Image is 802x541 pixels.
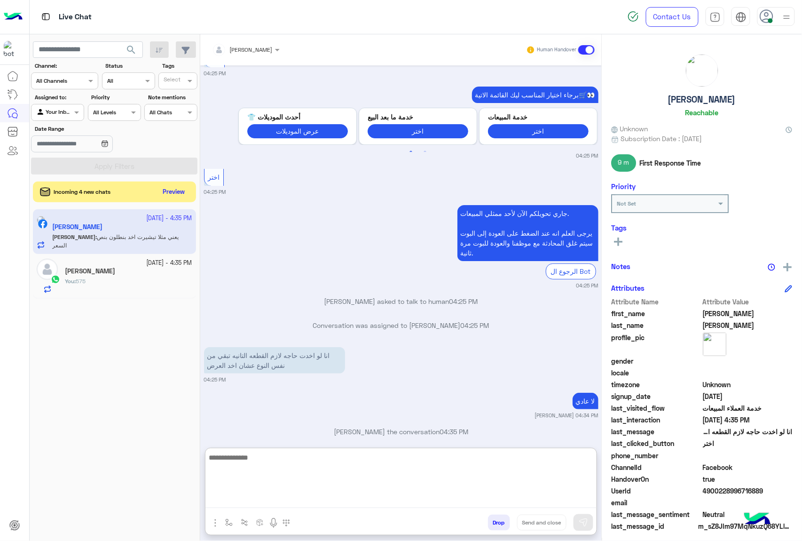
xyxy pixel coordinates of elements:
[537,46,576,54] small: Human Handover
[162,62,197,70] label: Tags
[488,112,589,122] p: خدمة المبيعات
[703,451,793,461] span: null
[37,259,58,280] img: defaultAdmin.png
[268,517,279,529] img: send voice note
[4,7,23,27] img: Logo
[579,518,588,527] img: send message
[703,391,793,401] span: 2025-08-29T11:18:14.22Z
[59,11,92,24] p: Live Chat
[256,519,264,526] img: create order
[612,451,701,461] span: phone_number
[612,368,701,378] span: locale
[703,427,793,437] span: انا لو اخدت حاجه لازم القطعه التانيه تبقي من نفس النوع عشان اخد العرض
[640,158,701,168] span: First Response Time
[612,521,697,531] span: last_message_id
[768,263,776,271] img: notes
[784,263,792,271] img: add
[703,333,727,356] img: picture
[781,11,793,23] img: profile
[535,412,598,419] small: [PERSON_NAME] 04:34 PM
[35,93,83,102] label: Assigned to:
[517,515,566,531] button: Send and close
[612,380,701,390] span: timezone
[612,391,701,401] span: signup_date
[105,62,154,70] label: Status
[703,486,793,496] span: 4900228996716889
[283,519,290,527] img: make a call
[247,124,348,138] button: عرض الموديلات
[736,12,747,23] img: tab
[703,368,793,378] span: null
[204,70,226,77] small: 04:25 PM
[703,309,793,318] span: Mina
[703,415,793,425] span: 2025-09-27T13:35:43.5135817Z
[230,46,273,53] span: [PERSON_NAME]
[241,519,248,526] img: Trigger scenario
[120,41,143,62] button: search
[703,462,793,472] span: 0
[612,320,701,330] span: last_name
[612,223,793,232] h6: Tags
[76,278,86,285] span: 575
[65,267,115,275] h5: Mohamed
[159,185,189,199] button: Preview
[612,124,648,134] span: Unknown
[612,297,701,307] span: Attribute Name
[368,124,468,138] button: اختر
[621,134,702,143] span: Subscription Date : [DATE]
[204,320,598,330] p: Conversation was assigned to [PERSON_NAME]
[703,403,793,413] span: خدمة العملاء المبيعات
[457,205,598,261] p: 27/9/2025, 4:25 PM
[612,154,637,171] span: 9 m
[449,297,478,305] span: 04:25 PM
[65,278,76,285] b: :
[612,415,701,425] span: last_interaction
[612,438,701,448] span: last_clicked_button
[35,62,97,70] label: Channel:
[612,182,636,191] h6: Priority
[488,515,510,531] button: Drop
[91,93,140,102] label: Priority
[65,278,74,285] span: You
[247,112,348,122] p: أحدث الموديلات 👕
[612,403,701,413] span: last_visited_flow
[40,11,52,23] img: tab
[546,263,596,279] div: الرجوع ال Bot
[406,147,416,157] button: 1 of 2
[703,438,793,448] span: اختر
[440,428,468,436] span: 04:35 PM
[208,173,220,181] span: اختر
[204,376,226,383] small: 04:25 PM
[472,87,598,103] p: 27/9/2025, 4:25 PM
[612,284,645,292] h6: Attributes
[204,296,598,306] p: [PERSON_NAME] asked to talk to human
[628,11,639,22] img: spinner
[31,158,197,175] button: Apply Filters
[703,498,793,508] span: null
[573,393,598,409] p: 27/9/2025, 4:34 PM
[612,356,701,366] span: gender
[617,200,637,207] b: Not Set
[4,41,21,58] img: 713415422032625
[210,517,221,529] img: send attachment
[612,262,631,270] h6: Notes
[148,93,197,102] label: Note mentions
[147,259,192,268] small: [DATE] - 4:35 PM
[420,147,430,157] button: 2 of 2
[576,152,598,159] small: 04:25 PM
[221,515,237,530] button: select flow
[612,333,701,354] span: profile_pic
[237,515,252,530] button: Trigger scenario
[612,498,701,508] span: email
[461,321,489,329] span: 04:25 PM
[576,282,598,289] small: 04:25 PM
[54,188,111,196] span: Incoming 4 new chats
[204,188,226,196] small: 04:25 PM
[252,515,268,530] button: create order
[703,320,793,330] span: Awad Yousef
[703,380,793,390] span: Unknown
[685,108,719,117] h6: Reachable
[612,474,701,484] span: HandoverOn
[225,519,233,526] img: select flow
[612,309,701,318] span: first_name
